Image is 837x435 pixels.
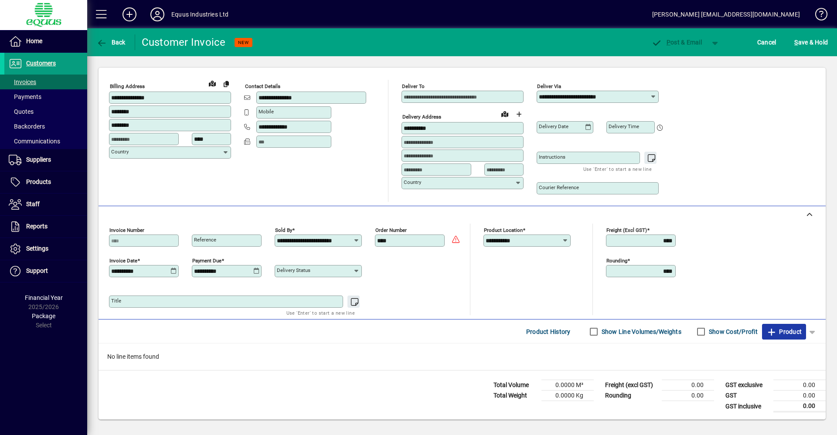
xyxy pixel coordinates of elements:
mat-label: Rounding [606,258,627,264]
span: Support [26,267,48,274]
a: Communications [4,134,87,149]
a: View on map [498,107,512,121]
a: Suppliers [4,149,87,171]
a: View on map [205,76,219,90]
td: GST [721,391,773,401]
span: Package [32,313,55,319]
span: Product History [526,325,571,339]
mat-label: Courier Reference [539,184,579,190]
div: No line items found [99,343,826,370]
a: Settings [4,238,87,260]
span: Communications [9,138,60,145]
mat-label: Invoice number [109,227,144,233]
a: Reports [4,216,87,238]
a: Payments [4,89,87,104]
mat-label: Delivery status [277,267,310,273]
span: ost & Email [651,39,702,46]
mat-label: Instructions [539,154,565,160]
span: NEW [238,40,249,45]
mat-label: Delivery time [609,123,639,129]
label: Show Cost/Profit [707,327,758,336]
div: Equus Industries Ltd [171,7,229,21]
td: 0.0000 Kg [541,391,594,401]
span: Settings [26,245,48,252]
mat-label: Order number [375,227,407,233]
td: 0.00 [773,391,826,401]
div: Customer Invoice [142,35,226,49]
button: Back [94,34,128,50]
label: Show Line Volumes/Weights [600,327,681,336]
mat-label: Delivery date [539,123,568,129]
button: Profile [143,7,171,22]
a: Invoices [4,75,87,89]
a: Support [4,260,87,282]
button: Product History [523,324,574,340]
span: Cancel [757,35,776,49]
mat-hint: Use 'Enter' to start a new line [583,164,652,174]
span: P [667,39,670,46]
span: Reports [26,223,48,230]
td: 0.0000 M³ [541,380,594,391]
td: Freight (excl GST) [601,380,662,391]
td: GST inclusive [721,401,773,412]
span: S [794,39,798,46]
mat-label: Country [111,149,129,155]
span: ave & Hold [794,35,828,49]
span: Products [26,178,51,185]
span: Backorders [9,123,45,130]
a: Home [4,31,87,52]
span: Quotes [9,108,34,115]
button: Copy to Delivery address [219,77,233,91]
mat-label: Invoice date [109,258,137,264]
span: Home [26,37,42,44]
mat-label: Product location [484,227,523,233]
mat-label: Deliver via [537,83,561,89]
span: Customers [26,60,56,67]
td: 0.00 [773,380,826,391]
mat-label: Title [111,298,121,304]
mat-label: Payment due [192,258,221,264]
button: Choose address [512,107,526,121]
div: [PERSON_NAME] [EMAIL_ADDRESS][DOMAIN_NAME] [652,7,800,21]
td: 0.00 [662,380,714,391]
button: Product [762,324,806,340]
a: Knowledge Base [809,2,826,30]
mat-label: Reference [194,237,216,243]
mat-label: Deliver To [402,83,425,89]
a: Products [4,171,87,193]
span: Invoices [9,78,36,85]
button: Add [116,7,143,22]
app-page-header-button: Back [87,34,135,50]
button: Cancel [755,34,779,50]
span: Product [766,325,802,339]
mat-label: Country [404,179,421,185]
mat-hint: Use 'Enter' to start a new line [286,308,355,318]
mat-label: Freight (excl GST) [606,227,647,233]
mat-label: Mobile [259,109,274,115]
button: Post & Email [647,34,706,50]
a: Backorders [4,119,87,134]
span: Payments [9,93,41,100]
span: Staff [26,201,40,207]
a: Quotes [4,104,87,119]
span: Back [96,39,126,46]
td: 0.00 [662,391,714,401]
td: Total Weight [489,391,541,401]
span: Suppliers [26,156,51,163]
button: Save & Hold [792,34,830,50]
td: Total Volume [489,380,541,391]
mat-label: Sold by [275,227,292,233]
td: 0.00 [773,401,826,412]
span: Financial Year [25,294,63,301]
td: GST exclusive [721,380,773,391]
a: Staff [4,194,87,215]
td: Rounding [601,391,662,401]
